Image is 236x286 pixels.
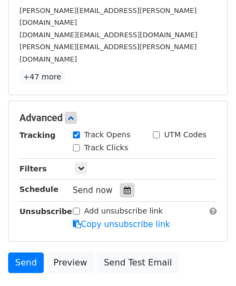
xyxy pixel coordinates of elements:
a: Copy unsubscribe link [73,220,170,229]
h5: Advanced [19,112,217,124]
strong: Tracking [19,131,56,139]
span: Send now [73,185,113,195]
a: Preview [46,252,94,273]
a: Send [8,252,44,273]
small: [DOMAIN_NAME][EMAIL_ADDRESS][DOMAIN_NAME] [19,31,197,39]
a: Send Test Email [97,252,179,273]
a: +47 more [19,70,65,84]
iframe: Chat Widget [182,234,236,286]
label: UTM Codes [164,129,206,141]
strong: Schedule [19,185,58,194]
label: Track Clicks [84,142,129,154]
label: Add unsubscribe link [84,205,163,217]
strong: Filters [19,164,47,173]
strong: Unsubscribe [19,207,72,216]
small: [PERSON_NAME][EMAIL_ADDRESS][PERSON_NAME][DOMAIN_NAME] [19,6,197,27]
small: [PERSON_NAME][EMAIL_ADDRESS][PERSON_NAME][DOMAIN_NAME] [19,43,197,63]
label: Track Opens [84,129,131,141]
